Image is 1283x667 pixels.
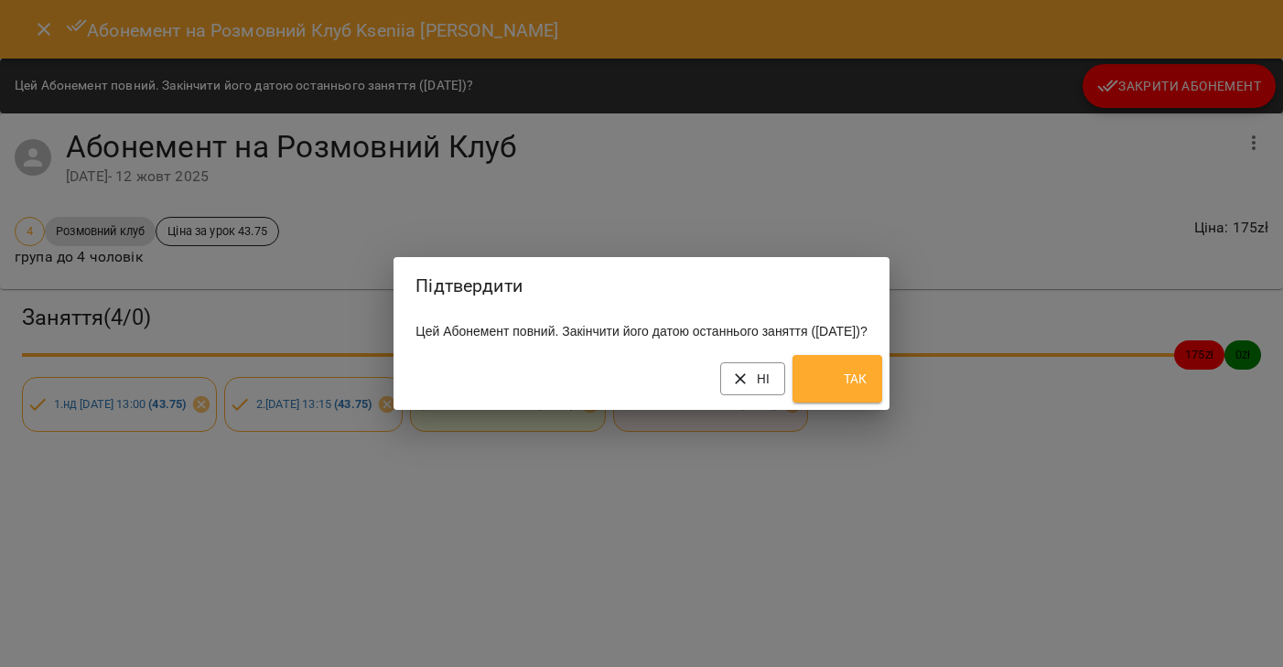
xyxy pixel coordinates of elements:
h2: Підтвердити [415,272,867,300]
div: Цей Абонемент повний. Закінчити його датою останнього заняття ([DATE])? [394,315,889,348]
button: Ні [720,362,785,395]
button: Так [792,355,882,403]
span: Так [807,360,868,397]
span: Ні [735,368,771,390]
